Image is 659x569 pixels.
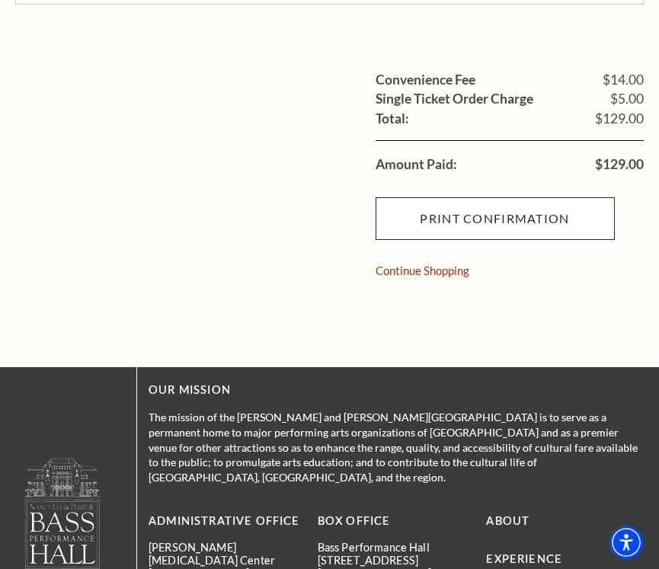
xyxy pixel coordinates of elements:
span: $129.00 [595,112,644,126]
span: $5.00 [610,92,644,106]
span: $129.00 [595,158,644,171]
p: [STREET_ADDRESS] [318,554,475,567]
p: BOX OFFICE [318,512,475,531]
p: Administrative Office [149,512,306,531]
a: Continue Shopping [376,265,469,277]
p: OUR MISSION [149,381,644,400]
p: Bass Performance Hall [318,541,475,554]
div: Accessibility Menu [609,526,643,559]
label: Amount Paid: [376,158,457,171]
span: $14.00 [603,73,644,87]
p: [PERSON_NAME][MEDICAL_DATA] Center [149,541,306,567]
a: About [486,514,529,527]
label: Single Ticket Order Charge [376,92,533,106]
input: Submit button [376,197,615,240]
p: The mission of the [PERSON_NAME] and [PERSON_NAME][GEOGRAPHIC_DATA] is to serve as a permanent ho... [149,410,644,484]
label: Convenience Fee [376,73,475,87]
img: owned and operated by Performing Arts Fort Worth, A NOT-FOR-PROFIT 501(C)3 ORGANIZATION [24,457,101,569]
label: Total: [376,112,409,126]
a: Experience [486,552,562,565]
